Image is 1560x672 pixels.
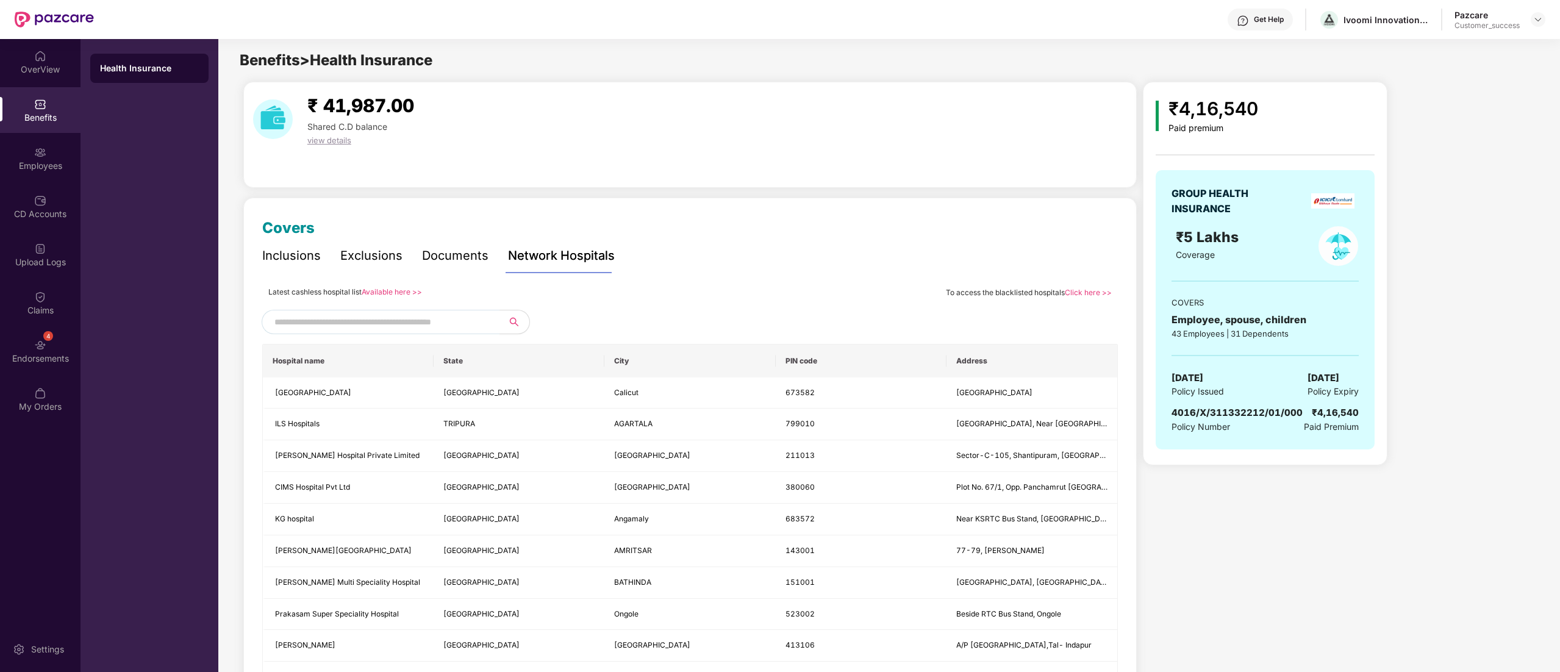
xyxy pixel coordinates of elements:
span: [GEOGRAPHIC_DATA] [443,577,520,587]
td: East Hill Chakkorathukulam Road [946,377,1117,409]
td: Sector-C-105, Shantipuram, Phaphamanu [946,440,1117,472]
span: AGARTALA [614,419,653,428]
th: State [434,345,604,377]
div: Employee, spouse, children [1172,312,1359,327]
td: BATHINDA [604,567,775,599]
div: Paid premium [1168,123,1258,134]
div: ₹4,16,540 [1312,406,1359,420]
td: ILS Hospitals [263,409,434,440]
span: [PERSON_NAME] Multi Speciality Hospital [275,577,420,587]
span: 413106 [785,640,815,649]
div: COVERS [1172,296,1359,309]
span: Policy Number [1172,421,1230,432]
span: [DATE] [1308,371,1339,385]
div: Health Insurance [100,62,199,74]
span: Ongole [614,609,639,618]
img: svg+xml;base64,PHN2ZyBpZD0iU2V0dGluZy0yMHgyMCIgeG1sbnM9Imh0dHA6Ly93d3cudzMub3JnLzIwMDAvc3ZnIiB3aW... [13,643,25,656]
span: BATHINDA [614,577,651,587]
a: Click here >> [1065,288,1112,297]
span: [GEOGRAPHIC_DATA] [275,388,351,397]
span: [GEOGRAPHIC_DATA], Near [GEOGRAPHIC_DATA], Po. New Secretariat [956,419,1204,428]
td: AMRITSAR [604,535,775,567]
span: [PERSON_NAME] Hospital Private Limited [275,451,420,460]
span: CIMS Hospital Pvt Ltd [275,482,350,491]
span: [PERSON_NAME] [275,640,335,649]
div: Customer_success [1454,21,1520,30]
span: ILS Hospitals [275,419,320,428]
span: Hospital name [273,356,424,366]
span: Sector-C-105, Shantipuram, [GEOGRAPHIC_DATA] [956,451,1137,460]
span: Near KSRTC Bus Stand, [GEOGRAPHIC_DATA] [956,514,1117,523]
td: Near KSRTC Bus Stand, Trissur Road, Angamaly [946,504,1117,535]
td: Punjab [434,567,604,599]
td: Dhingra General Hospital [263,535,434,567]
td: Angamaly [604,504,775,535]
span: Policy Issued [1172,385,1224,398]
span: [GEOGRAPHIC_DATA] [443,514,520,523]
span: 799010 [785,419,815,428]
span: [GEOGRAPHIC_DATA] [614,451,690,460]
td: PUNE [604,630,775,662]
span: ₹ 41,987.00 [307,95,414,116]
span: AMRITSAR [614,546,652,555]
span: [GEOGRAPHIC_DATA] [443,546,520,555]
th: PIN code [776,345,946,377]
span: 211013 [785,451,815,460]
span: search [499,317,529,327]
span: [GEOGRAPHIC_DATA] [443,388,520,397]
div: Inclusions [262,246,321,265]
td: AHMEDABAD [604,472,775,504]
span: [GEOGRAPHIC_DATA] [443,609,520,618]
img: svg+xml;base64,PHN2ZyBpZD0iSGVscC0zMngzMiIgeG1sbnM9Imh0dHA6Ly93d3cudzMub3JnLzIwMDAvc3ZnIiB3aWR0aD... [1237,15,1249,27]
img: download [253,99,293,139]
span: [GEOGRAPHIC_DATA], [GEOGRAPHIC_DATA], [GEOGRAPHIC_DATA], [956,577,1194,587]
td: Calicut [604,377,775,409]
img: svg+xml;base64,PHN2ZyBpZD0iQmVuZWZpdHMiIHhtbG5zPSJodHRwOi8vd3d3LnczLm9yZy8yMDAwL3N2ZyIgd2lkdGg9Ij... [34,98,46,110]
span: 143001 [785,546,815,555]
img: svg+xml;base64,PHN2ZyBpZD0iQ2xhaW0iIHhtbG5zPSJodHRwOi8vd3d3LnczLm9yZy8yMDAwL3N2ZyIgd2lkdGg9IjIwIi... [34,291,46,303]
span: Latest cashless hospital list [268,287,362,296]
span: 380060 [785,482,815,491]
div: GROUP HEALTH INSURANCE [1172,186,1278,216]
td: Beside RTC Bus Stand, Ongole [946,599,1117,631]
div: Exclusions [340,246,403,265]
td: Punjab [434,535,604,567]
td: 77-79, Ajit Nagar [946,535,1117,567]
span: To access the blacklisted hospitals [946,288,1065,297]
span: Plot No. 67/1, Opp. Panchamrut [GEOGRAPHIC_DATA], Near [GEOGRAPHIC_DATA], [GEOGRAPHIC_DATA], [GEO... [956,482,1403,491]
img: New Pazcare Logo [15,12,94,27]
span: [GEOGRAPHIC_DATA] [443,451,520,460]
img: svg+xml;base64,PHN2ZyBpZD0iRHJvcGRvd24tMzJ4MzIiIHhtbG5zPSJodHRwOi8vd3d3LnczLm9yZy8yMDAwL3N2ZyIgd2... [1533,15,1543,24]
span: Address [956,356,1107,366]
td: Capital Complex Extension, Near Kendriya Vidyalaya, Po. New Secretariat [946,409,1117,440]
th: Hospital name [263,345,434,377]
img: insurerLogo [1311,193,1354,209]
span: KG hospital [275,514,314,523]
div: ₹4,16,540 [1168,95,1258,123]
td: Sakalya Ayurveda Hospital [263,377,434,409]
span: [GEOGRAPHIC_DATA] [443,640,520,649]
span: ₹5 Lakhs [1176,229,1242,246]
button: search [499,310,530,334]
td: Andhra Pradesh [434,599,604,631]
img: svg+xml;base64,PHN2ZyBpZD0iRW1wbG95ZWVzIiB4bWxucz0iaHR0cDovL3d3dy53My5vcmcvMjAwMC9zdmciIHdpZHRoPS... [34,146,46,159]
span: TRIPURA [443,419,475,428]
img: svg+xml;base64,PHN2ZyBpZD0iVXBsb2FkX0xvZ3MiIGRhdGEtbmFtZT0iVXBsb2FkIExvZ3MiIHhtbG5zPSJodHRwOi8vd3... [34,243,46,255]
img: iVOOMI%20Logo%20(1).png [1320,11,1338,29]
td: CIMS Hospital Pvt Ltd [263,472,434,504]
span: Calicut [614,388,639,397]
td: Gurdev Multi Speciality Hospital [263,567,434,599]
td: KG hospital [263,504,434,535]
div: Settings [27,643,68,656]
td: Gujarat [434,472,604,504]
td: Prakasam Super Speciality Hospital [263,599,434,631]
div: Get Help [1254,15,1284,24]
img: svg+xml;base64,PHN2ZyBpZD0iQ0RfQWNjb3VudHMiIGRhdGEtbmFtZT0iQ0QgQWNjb3VudHMiIHhtbG5zPSJodHRwOi8vd3... [34,195,46,207]
span: [GEOGRAPHIC_DATA] [614,482,690,491]
a: Available here >> [362,287,422,296]
span: 4016/X/311332212/01/000 [1172,407,1303,418]
td: Kerala [434,504,604,535]
td: TRIPURA [434,409,604,440]
span: Beside RTC Bus Stand, Ongole [956,609,1061,618]
span: Angamaly [614,514,649,523]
